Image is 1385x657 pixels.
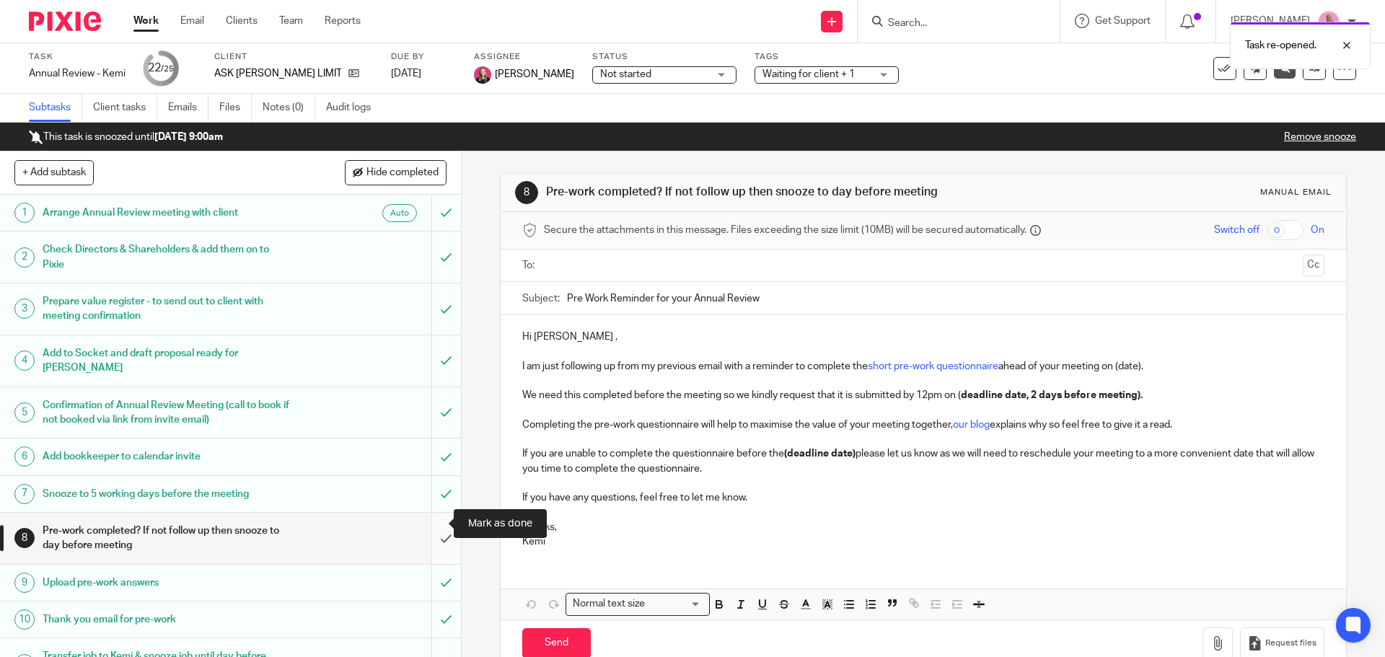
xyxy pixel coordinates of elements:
div: Search for option [566,593,710,615]
span: Not started [600,69,651,79]
label: Assignee [474,51,574,63]
a: short pre-work questionnaire [868,361,998,371]
a: Client tasks [93,94,157,122]
a: Work [133,14,159,28]
div: 3 [14,299,35,319]
label: To: [522,258,538,273]
h1: Snooze to 5 working days before the meeting [43,483,292,505]
p: If you have any questions, feel free to let me know. [522,490,1324,505]
button: Cc [1303,255,1324,276]
p: Completing the pre-work questionnaire will help to maximise the value of your meeting together, e... [522,418,1324,432]
a: Reports [325,14,361,28]
label: Client [214,51,373,63]
strong: (deadline date) [784,449,856,459]
h1: Pre-work completed? If not follow up then snooze to day before meeting [546,185,954,200]
h1: Prepare value register - to send out to client with meeting confirmation [43,291,292,327]
a: Email [180,14,204,28]
img: Team%20headshots.png [474,66,491,84]
button: + Add subtask [14,160,94,185]
div: Auto [382,204,417,222]
button: Hide completed [345,160,447,185]
label: Status [592,51,737,63]
div: 9 [14,573,35,593]
a: Clients [226,14,258,28]
input: Search for option [649,596,701,612]
a: Notes (0) [263,94,315,122]
a: Emails [168,94,208,122]
h1: Add bookkeeper to calendar invite [43,446,292,467]
p: Hi [PERSON_NAME] , [522,330,1324,344]
h1: Thank you email for pre-work [43,609,292,630]
a: our blog [953,420,990,430]
div: 7 [14,484,35,504]
a: Remove snooze [1284,132,1356,142]
a: Team [279,14,303,28]
h1: Pre-work completed? If not follow up then snooze to day before meeting [43,520,292,557]
p: Kemi [522,534,1324,549]
p: ASK [PERSON_NAME] LIMITED [214,66,341,81]
div: 6 [14,446,35,467]
div: 22 [148,60,174,76]
h1: Confirmation of Annual Review Meeting (call to book if not booked via link from invite email) [43,394,292,431]
span: Switch off [1214,223,1259,237]
p: If you are unable to complete the questionnaire before the please let us know as we will need to ... [522,446,1324,476]
span: On [1311,223,1324,237]
p: Thanks, [522,520,1324,534]
h1: Check Directors & Shareholders & add them on to Pixie [43,239,292,275]
a: Subtasks [29,94,82,122]
span: Waiting for client + 1 [762,69,855,79]
b: [DATE] 9:00am [154,132,223,142]
h1: Add to Socket and draft proposal ready for [PERSON_NAME] [43,343,292,379]
div: 8 [515,181,538,204]
span: Normal text size [569,596,648,612]
div: 4 [14,350,35,371]
div: 1 [14,203,35,223]
p: Task re-opened. [1245,38,1316,53]
div: 10 [14,609,35,630]
div: 5 [14,402,35,423]
img: Bio%20-%20Kemi%20.png [1317,10,1340,33]
span: [PERSON_NAME] [495,67,574,81]
label: Due by [391,51,456,63]
p: I am just following up from my previous email with a reminder to complete the ahead of your meeti... [522,359,1324,374]
span: [DATE] [391,69,421,79]
span: Hide completed [366,167,439,179]
h1: Upload pre-work answers [43,572,292,594]
span: Secure the attachments in this message. Files exceeding the size limit (10MB) will be secured aut... [544,223,1026,237]
div: 8 [14,528,35,548]
div: 2 [14,247,35,268]
small: /25 [161,65,174,73]
label: Subject: [522,291,560,306]
h1: Arrange Annual Review meeting with client [43,202,292,224]
a: Files [219,94,252,122]
strong: deadline date, 2 days before meeting). [961,390,1143,400]
label: Task [29,51,126,63]
a: Audit logs [326,94,382,122]
div: Annual Review - Kemi [29,66,126,81]
span: Request files [1265,638,1316,649]
div: Manual email [1260,187,1332,198]
img: Pixie [29,12,101,31]
p: This task is snoozed until [29,130,223,144]
p: We need this completed before the meeting so we kindly request that it is submitted by 12pm on ( [522,388,1324,402]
